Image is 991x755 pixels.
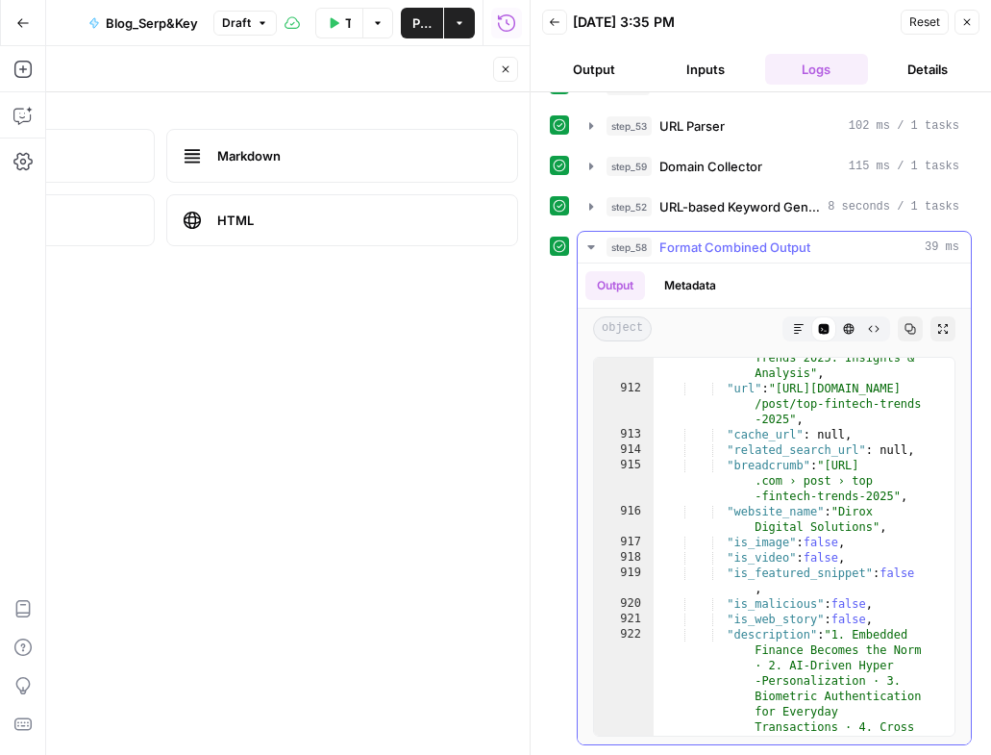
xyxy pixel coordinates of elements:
div: 911 [594,335,654,381]
button: Reset [901,10,949,35]
span: URL-based Keyword Generator [659,197,820,216]
div: 922 [594,627,654,750]
div: 914 [594,442,654,458]
button: Metadata [653,271,728,300]
button: Details [876,54,979,85]
button: Inputs [654,54,757,85]
button: Output [585,271,645,300]
span: step_58 [607,238,652,257]
span: 115 ms / 1 tasks [849,158,959,175]
span: Draft [222,14,251,32]
button: 102 ms / 1 tasks [578,111,971,141]
button: Test Workflow [315,8,362,38]
div: 916 [594,504,654,535]
div: 919 [594,566,654,596]
div: 920 [594,596,654,612]
span: step_59 [607,157,652,176]
span: object [593,316,652,341]
span: Format Combined Output [659,238,810,257]
span: Blog_Serp&Key [106,13,198,33]
span: Test Workflow [345,13,351,33]
span: Publish [412,13,432,33]
span: Reset [909,13,940,31]
span: step_52 [607,197,652,216]
span: 39 ms [925,239,959,256]
div: 921 [594,612,654,627]
button: Publish [401,8,443,38]
div: 917 [594,535,654,550]
div: 915 [594,458,654,504]
button: Logs [765,54,869,85]
button: 115 ms / 1 tasks [578,151,971,182]
button: Draft [213,11,277,36]
button: 39 ms [578,232,971,263]
span: Domain Collector [659,157,762,176]
span: Markdown [217,146,502,165]
span: 8 seconds / 1 tasks [828,198,959,215]
button: 8 seconds / 1 tasks [578,191,971,222]
span: URL Parser [659,116,725,136]
div: 913 [594,427,654,442]
div: 39 ms [578,264,971,744]
span: 102 ms / 1 tasks [849,117,959,135]
span: step_53 [607,116,652,136]
button: Blog_Serp&Key [77,8,210,38]
span: HTML [217,211,502,230]
div: 912 [594,381,654,427]
div: 918 [594,550,654,566]
button: Output [542,54,646,85]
